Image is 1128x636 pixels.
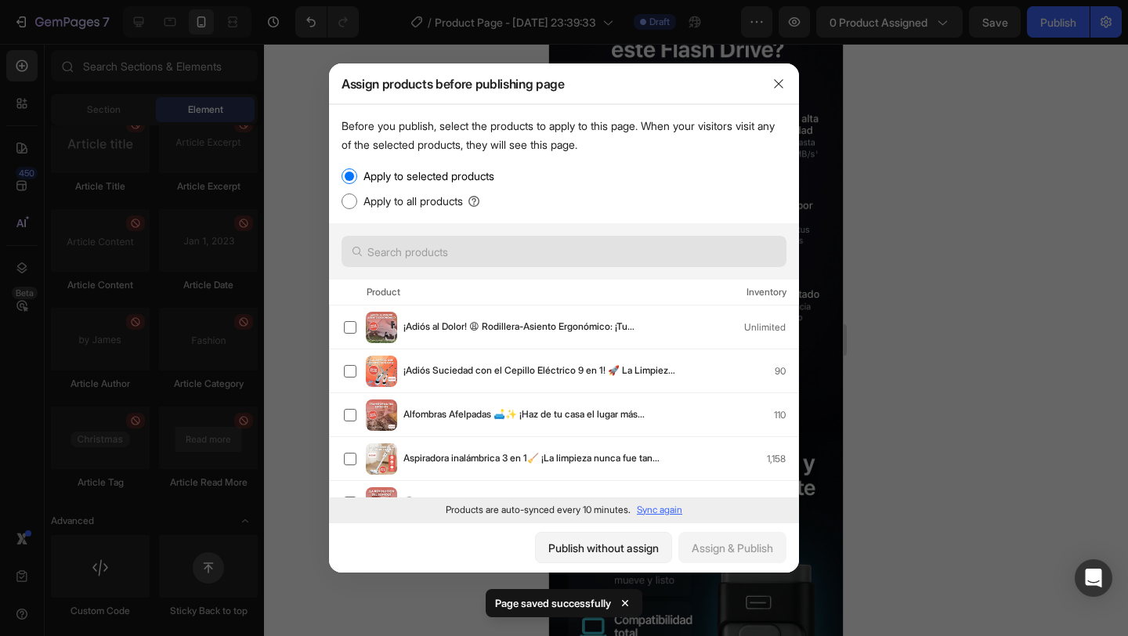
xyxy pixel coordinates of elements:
[403,363,676,380] span: ¡Adiós Suciedad con el Cepillo Eléctrico 9 en 1! 🚀 La Limpieza Que Siempre Soñaste Está a Un Clic 🤩
[329,63,758,104] div: Assign products before publishing page
[535,532,672,563] button: Publish without assign
[775,363,798,379] div: 90
[403,319,676,336] span: ¡Adiós al Dolor! 😩 Rodillera-Asiento Ergonómico: ¡Tu Comodidad Garantizada! 🚀
[637,503,682,517] p: Sync again
[1075,559,1112,597] div: Open Intercom Messenger
[769,495,798,511] div: 989
[329,104,799,522] div: />
[366,399,397,431] img: product-img
[744,320,798,335] div: Unlimited
[342,236,786,267] input: Search products
[366,356,397,387] img: product-img
[767,451,798,467] div: 1,158
[342,117,786,154] div: Before you publish, select the products to apply to this page. When your visitors visit any of th...
[678,532,786,563] button: Assign & Publish
[495,595,611,611] p: Page saved successfully
[774,407,798,423] div: 110
[403,494,676,511] span: 🎧 Audífonos SoundTouch: ¡Sonido + Pantalla Táctil al Alcance de Tu Mano! 📱🔊
[747,284,786,300] div: Inventory
[403,450,676,468] span: Aspiradora inalámbrica 3 en 1🧹 ¡La limpieza nunca fue tan rápida y cómoda! ⚡
[366,312,397,343] img: product-img
[357,167,494,186] label: Apply to selected products
[366,443,397,475] img: product-img
[357,192,463,211] label: Apply to all products
[367,284,400,300] div: Product
[366,487,397,519] img: product-img
[403,407,676,424] span: Alfombras Afelpadas 🛋️✨ ¡Haz de tu casa el lugar más acogedor!
[692,540,773,556] div: Assign & Publish
[548,540,659,556] div: Publish without assign
[446,503,631,517] p: Products are auto-synced every 10 minutes.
